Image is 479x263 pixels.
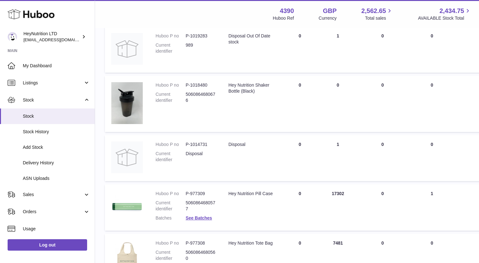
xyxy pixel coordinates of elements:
td: 0 [357,27,408,73]
span: [EMAIL_ADDRESS][DOMAIN_NAME] [23,37,93,42]
td: 0 [319,76,357,132]
td: 0 [408,76,456,132]
span: Stock [23,113,90,119]
span: ASN Uploads [23,175,90,181]
a: Log out [8,239,87,251]
span: Stock [23,97,83,103]
dd: 5060864680577 [186,200,216,212]
dt: Current identifier [156,249,186,261]
dt: Huboo P no [156,191,186,197]
div: HeyNutrition LTD [23,31,80,43]
dt: Batches [156,215,186,221]
td: 0 [357,184,408,231]
div: Huboo Ref [273,15,294,21]
span: Listings [23,80,83,86]
td: 0 [408,135,456,181]
strong: GBP [323,7,336,15]
td: 0 [357,76,408,132]
span: Sales [23,192,83,198]
td: 0 [408,27,456,73]
td: 1 [319,135,357,181]
dd: 5060864680676 [186,91,216,103]
dt: Huboo P no [156,141,186,148]
dd: P-1018480 [186,82,216,88]
dd: 989 [186,42,216,54]
a: 2,562.65 Total sales [361,7,393,21]
td: 1 [408,184,456,231]
div: Currency [319,15,337,21]
span: AVAILABLE Stock Total [418,15,471,21]
img: product image [111,191,143,222]
dd: P-1014731 [186,141,216,148]
img: info@heynutrition.com [8,32,17,42]
a: 2,434.75 AVAILABLE Stock Total [418,7,471,21]
td: 0 [281,76,319,132]
dd: 5060864680560 [186,249,216,261]
dt: Huboo P no [156,240,186,246]
span: Add Stock [23,144,90,150]
div: Hey Nutrition Tote Bag [228,240,275,246]
span: Orders [23,209,83,215]
img: product image [111,33,143,65]
span: My Dashboard [23,63,90,69]
strong: 4390 [280,7,294,15]
dd: P-977309 [186,191,216,197]
div: Disposal Out Of Date stock [228,33,275,45]
dt: Current identifier [156,42,186,54]
span: 2,434.75 [439,7,464,15]
dt: Current identifier [156,151,186,163]
span: Stock History [23,129,90,135]
a: See Batches [186,215,212,220]
dt: Current identifier [156,200,186,212]
td: 0 [357,135,408,181]
div: Hey Nutrition Pill Case [228,191,275,197]
dd: P-977308 [186,240,216,246]
img: product image [111,82,143,124]
span: Delivery History [23,160,90,166]
dt: Huboo P no [156,82,186,88]
td: 0 [281,27,319,73]
td: 0 [281,184,319,231]
dd: P-1019283 [186,33,216,39]
span: 2,562.65 [361,7,386,15]
span: Total sales [365,15,393,21]
span: Usage [23,226,90,232]
div: Hey Nutrition Shaker Bottle (Black) [228,82,275,94]
img: product image [111,141,143,173]
dd: Disposal [186,151,216,163]
div: Disposal [228,141,275,148]
dt: Current identifier [156,91,186,103]
td: 17302 [319,184,357,231]
dt: Huboo P no [156,33,186,39]
td: 1 [319,27,357,73]
td: 0 [281,135,319,181]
